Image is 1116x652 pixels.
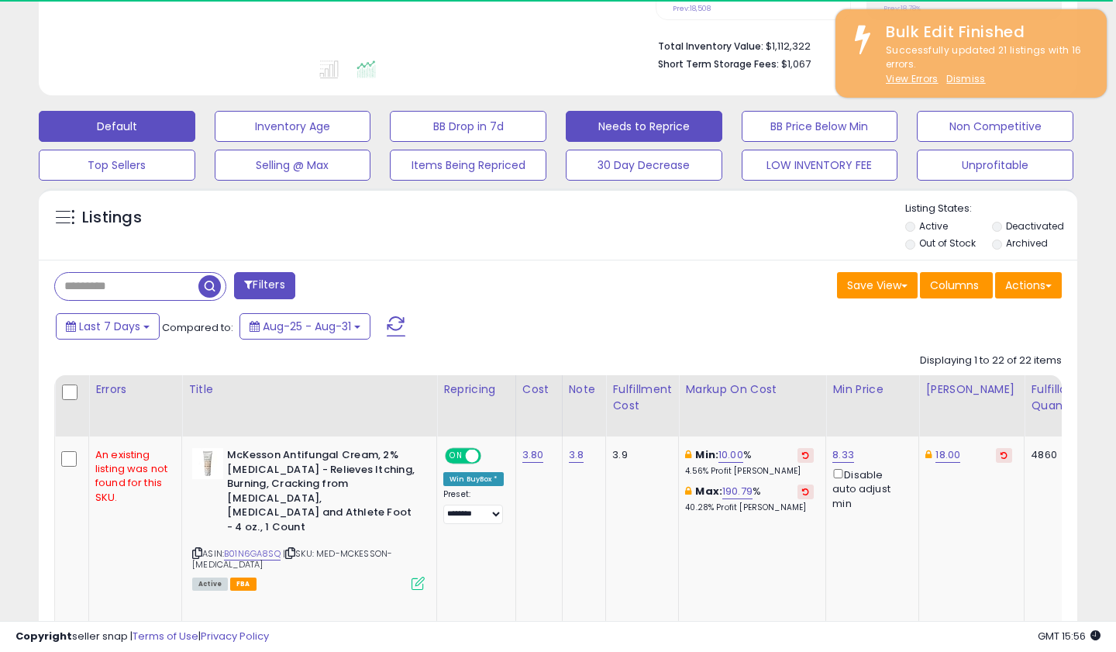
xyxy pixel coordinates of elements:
div: Cost [522,381,556,398]
button: LOW INVENTORY FEE [742,150,898,181]
div: [PERSON_NAME] [925,381,1018,398]
b: Total Inventory Value: [658,40,763,53]
li: $1,112,322 [658,36,1050,54]
div: Displaying 1 to 22 of 22 items [920,354,1062,368]
a: 190.79 [722,484,753,499]
span: FBA [230,578,257,591]
th: The percentage added to the cost of goods (COGS) that forms the calculator for Min & Max prices. [679,375,826,436]
p: Listing States: [905,202,1078,216]
a: View Errors [886,72,939,85]
div: Fulfillable Quantity [1031,381,1084,414]
b: Min: [695,447,718,462]
span: | SKU: MED-MCKESSON-[MEDICAL_DATA] [192,547,392,571]
button: Selling @ Max [215,150,371,181]
a: Terms of Use [133,629,198,643]
div: Win BuyBox * [443,472,504,486]
button: Columns [920,272,993,298]
button: Needs to Reprice [566,111,722,142]
div: Markup on Cost [685,381,819,398]
div: ASIN: [192,448,425,588]
div: Note [569,381,600,398]
strong: Copyright [15,629,72,643]
label: Deactivated [1006,219,1064,233]
a: 3.8 [569,447,584,463]
span: 2025-09-8 15:56 GMT [1038,629,1100,643]
div: % [685,485,814,513]
button: BB Price Below Min [742,111,898,142]
a: 10.00 [718,447,743,463]
p: 40.28% Profit [PERSON_NAME] [685,502,814,513]
div: An existing listing was not found for this SKU. [95,448,170,505]
a: Privacy Policy [201,629,269,643]
div: % [685,448,814,477]
button: Save View [837,272,918,298]
button: Inventory Age [215,111,371,142]
a: B01N6GA8SQ [224,547,281,561]
div: Disable auto adjust min [832,466,907,511]
button: Non Competitive [917,111,1073,142]
button: Last 7 Days [56,313,160,340]
img: 314660Sp64S._SL40_.jpg [192,448,223,479]
b: Short Term Storage Fees: [658,57,779,71]
p: 4.56% Profit [PERSON_NAME] [685,466,814,477]
div: Successfully updated 21 listings with 16 errors. [874,43,1095,87]
button: Items Being Repriced [390,150,546,181]
button: Unprofitable [917,150,1073,181]
u: Dismiss [946,72,985,85]
span: ON [446,450,466,463]
span: $1,067 [781,57,811,71]
b: McKesson Antifungal Cream, 2% [MEDICAL_DATA] - Relieves Itching, Burning, Cracking from [MEDICAL_... [227,448,415,538]
div: Title [188,381,430,398]
button: Aug-25 - Aug-31 [239,313,370,340]
label: Out of Stock [919,236,976,250]
div: Repricing [443,381,509,398]
span: Compared to: [162,320,233,335]
button: Top Sellers [39,150,195,181]
span: Last 7 Days [79,319,140,334]
div: Min Price [832,381,912,398]
div: 3.9 [612,448,666,462]
a: 18.00 [935,447,960,463]
small: Prev: 18,508 [673,4,711,13]
div: Bulk Edit Finished [874,21,1095,43]
a: 8.33 [832,447,854,463]
label: Active [919,219,948,233]
div: seller snap | | [15,630,269,644]
span: All listings currently available for purchase on Amazon [192,578,228,591]
div: Preset: [443,489,504,524]
h5: Listings [82,207,142,229]
a: 3.80 [522,447,544,463]
span: OFF [479,450,504,463]
b: Max: [695,484,722,498]
button: Default [39,111,195,142]
button: 30 Day Decrease [566,150,722,181]
button: Filters [234,272,294,299]
small: Prev: 18.78% [883,4,921,13]
button: Actions [995,272,1062,298]
div: Errors [95,381,175,398]
div: 4860 [1031,448,1079,462]
span: Columns [930,278,979,293]
label: Archived [1006,236,1048,250]
button: BB Drop in 7d [390,111,546,142]
div: Fulfillment Cost [612,381,672,414]
span: Aug-25 - Aug-31 [263,319,351,334]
